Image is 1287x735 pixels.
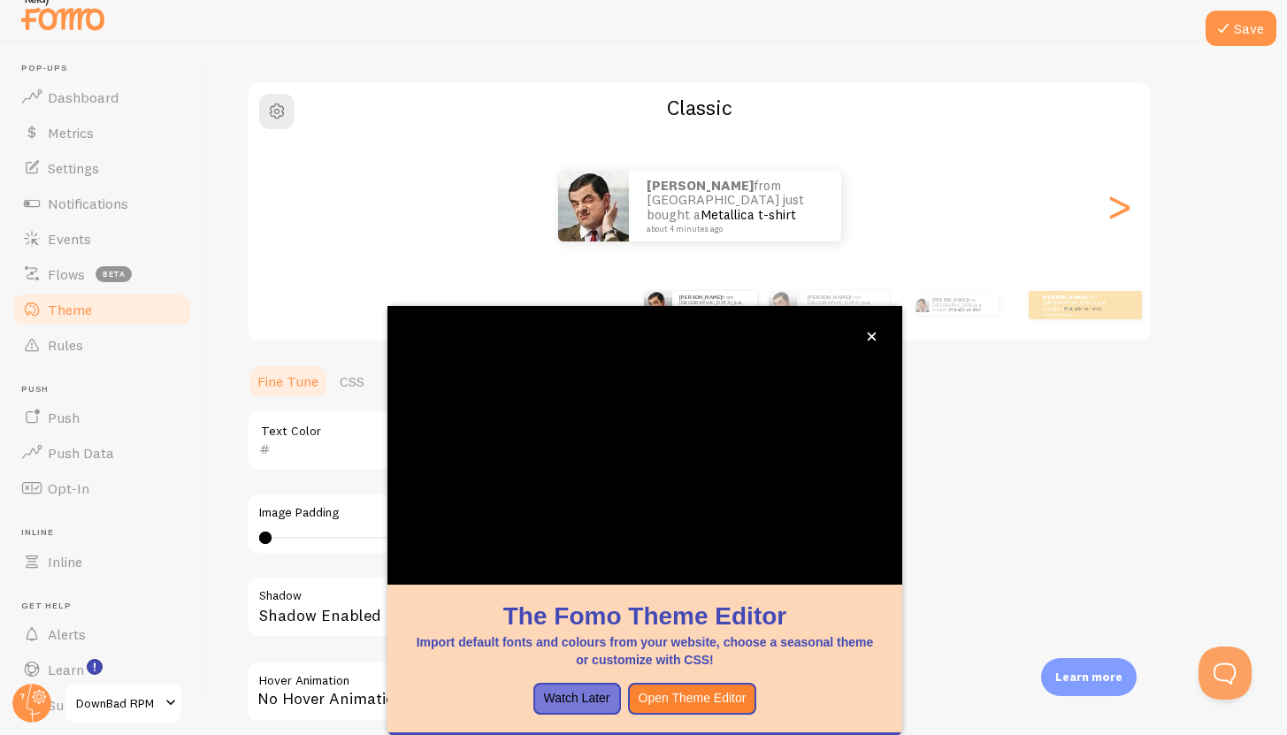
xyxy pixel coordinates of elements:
[679,294,750,316] p: from [GEOGRAPHIC_DATA] just bought a
[247,661,778,723] div: No Hover Animation
[11,115,193,150] a: Metrics
[915,298,929,312] img: Fomo
[48,336,83,354] span: Rules
[48,479,89,497] span: Opt-In
[48,88,119,106] span: Dashboard
[259,505,765,521] label: Image Padding
[1043,294,1085,301] strong: [PERSON_NAME]
[647,179,824,234] p: from [GEOGRAPHIC_DATA] just bought a
[11,400,193,435] a: Push
[11,80,193,115] a: Dashboard
[11,221,193,256] a: Events
[1199,647,1252,700] iframe: Help Scout Beacon - Open
[21,63,193,74] span: Pop-ups
[11,150,193,186] a: Settings
[48,553,82,570] span: Inline
[11,616,193,652] a: Alerts
[409,633,881,669] p: Import default fonts and colours from your website, choose a seasonal theme or customize with CSS!
[769,291,797,319] img: Fomo
[932,295,992,315] p: from [GEOGRAPHIC_DATA] just bought a
[48,301,92,318] span: Theme
[48,230,91,248] span: Events
[87,659,103,675] svg: <p>Watch New Feature Tutorials!</p>
[628,683,757,715] button: Open Theme Editor
[247,576,778,640] div: Shadow Enabled
[11,292,193,327] a: Theme
[533,683,621,715] button: Watch Later
[11,544,193,579] a: Inline
[21,384,193,395] span: Push
[11,327,193,363] a: Rules
[1043,312,1112,316] small: about 4 minutes ago
[808,294,850,301] strong: [PERSON_NAME]
[76,693,160,714] span: DownBad RPM
[48,124,94,142] span: Metrics
[249,94,1151,121] h2: Classic
[808,294,882,316] p: from [GEOGRAPHIC_DATA] just bought a
[48,444,114,462] span: Push Data
[1043,294,1114,316] p: from [GEOGRAPHIC_DATA] just bought a
[11,435,193,471] a: Push Data
[48,159,99,177] span: Settings
[96,266,132,282] span: beta
[11,186,193,221] a: Notifications
[48,625,86,643] span: Alerts
[11,256,193,292] a: Flows beta
[647,177,754,194] strong: [PERSON_NAME]
[647,225,818,234] small: about 4 minutes ago
[329,364,375,399] a: CSS
[64,682,183,724] a: DownBad RPM
[862,327,881,346] button: close,
[558,171,629,241] img: Fomo
[1041,658,1137,696] div: Learn more
[701,206,796,223] a: Metallica t-shirt
[950,307,980,312] a: Metallica t-shirt
[644,291,672,319] img: Fomo
[932,297,968,302] strong: [PERSON_NAME]
[48,409,80,426] span: Push
[21,527,193,539] span: Inline
[679,294,722,301] strong: [PERSON_NAME]
[829,305,867,312] a: Metallica t-shirt
[48,195,128,212] span: Notifications
[409,599,881,633] h1: The Fomo Theme Editor
[48,661,84,678] span: Learn
[1064,305,1102,312] a: Metallica t-shirt
[247,364,329,399] a: Fine Tune
[11,652,193,687] a: Learn
[1206,11,1276,46] button: Save
[21,601,193,612] span: Get Help
[11,471,193,506] a: Opt-In
[1055,669,1122,685] p: Learn more
[48,265,85,283] span: Flows
[1108,142,1130,270] div: Next slide
[701,305,739,312] a: Metallica t-shirt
